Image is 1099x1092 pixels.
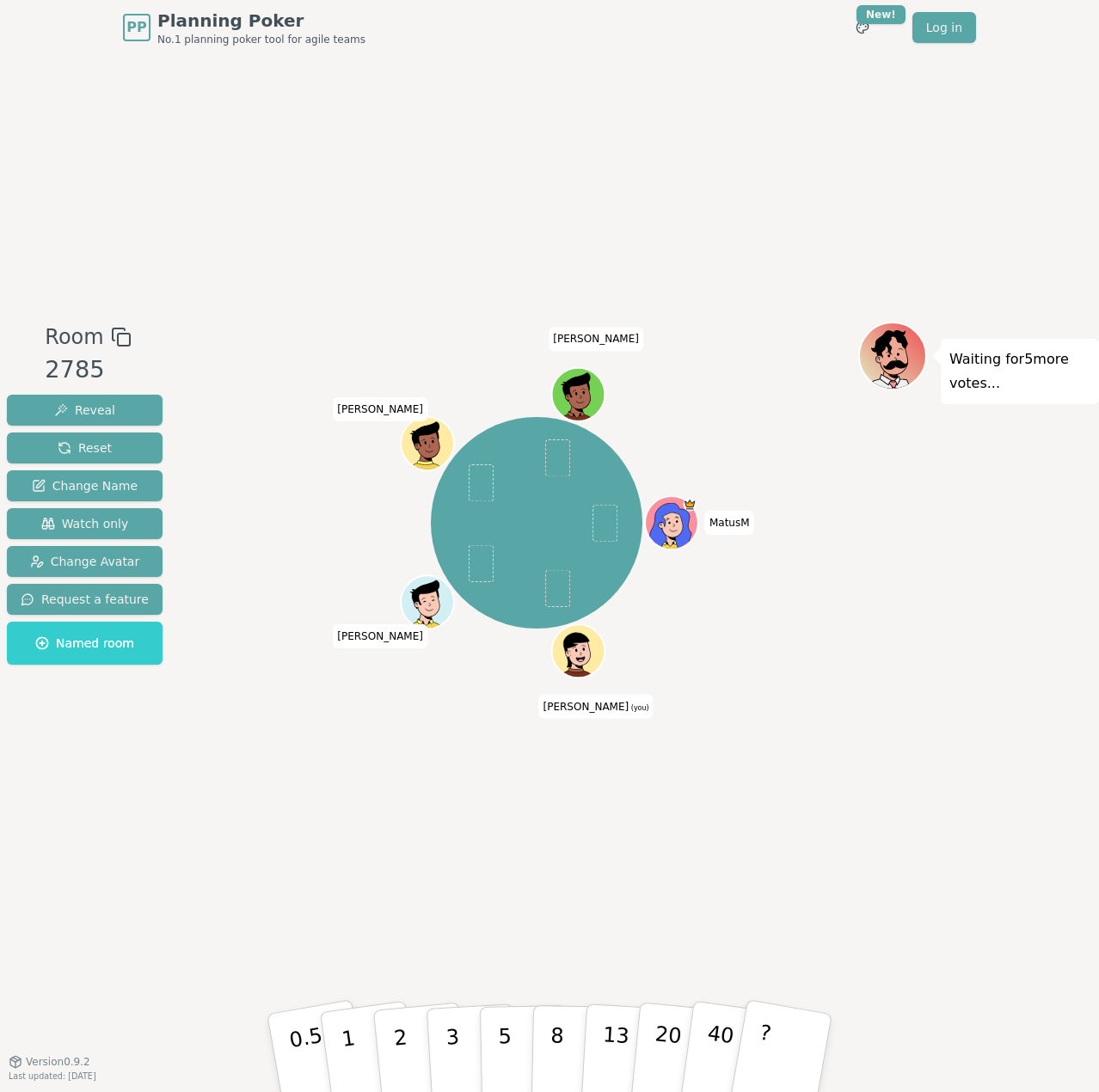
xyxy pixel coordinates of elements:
[553,626,603,676] button: Click to change your avatar
[21,591,149,608] span: Request a feature
[41,515,129,532] span: Watch only
[549,328,643,352] span: Click to change your name
[157,9,365,33] span: Planning Poker
[949,347,1090,396] p: Waiting for 5 more votes...
[629,704,649,712] span: (you)
[7,508,163,539] button: Watch only
[7,395,163,426] button: Reveal
[847,12,878,43] button: New!
[7,584,163,615] button: Request a feature
[32,477,138,494] span: Change Name
[333,397,427,421] span: Click to change your name
[856,5,906,24] div: New!
[333,624,427,648] span: Click to change your name
[123,9,365,46] a: PPPlanning PokerNo.1 planning poker tool for agile teams
[45,353,131,388] div: 2785
[683,498,696,511] span: MatusM is the host
[705,511,754,535] span: Click to change your name
[912,12,976,43] a: Log in
[54,402,115,419] span: Reveal
[26,1055,90,1069] span: Version 0.9.2
[7,546,163,577] button: Change Avatar
[7,433,163,463] button: Reset
[7,622,163,665] button: Named room
[126,17,146,38] span: PP
[35,635,134,652] span: Named room
[30,553,140,570] span: Change Avatar
[7,470,163,501] button: Change Name
[45,322,103,353] span: Room
[157,33,365,46] span: No.1 planning poker tool for agile teams
[9,1055,90,1069] button: Version0.9.2
[58,439,112,457] span: Reset
[539,695,654,719] span: Click to change your name
[9,1071,96,1081] span: Last updated: [DATE]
